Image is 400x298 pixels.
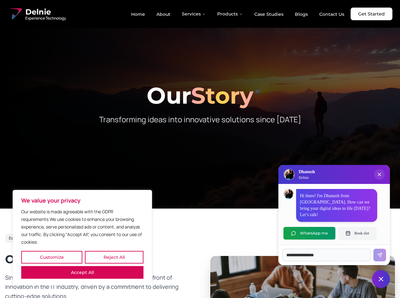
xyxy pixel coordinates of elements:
p: Transforming ideas into innovative solutions since [DATE] [79,114,322,125]
a: Blogs [290,9,313,20]
nav: Main [126,8,349,20]
button: Close chat popup [374,169,385,180]
span: Story [191,82,253,109]
button: Products [212,8,248,20]
span: Delnie [25,7,66,17]
button: WhatsApp me [283,227,335,240]
p: Delnie [299,175,315,180]
p: Hi there! I'm Dhanush from [GEOGRAPHIC_DATA]. How can we bring your digital ideas to life [DATE]?... [300,193,373,218]
a: Case Studies [249,9,289,20]
img: Delnie Logo [284,169,294,179]
button: Customize [21,251,82,264]
span: Est. 2017 [9,236,24,241]
p: Our website is made agreeable with the GDPR requirements.We use cookies to enhance your browsing ... [21,208,143,246]
a: Contact Us [314,9,349,20]
span: Experience Technology [25,16,66,21]
a: Home [126,9,150,20]
img: Delnie Logo [8,6,23,21]
a: Get Started [351,8,392,20]
p: We value your privacy [21,197,143,204]
img: Dhanush [284,189,293,199]
h3: Dhanush [299,169,315,175]
button: Services [177,8,211,20]
button: Accept All [21,266,143,279]
h2: Our Journey [5,253,190,265]
h1: Our [5,84,395,107]
button: Close chat [372,270,390,288]
button: Reject All [85,251,143,264]
a: Delnie Logo Full [8,6,66,21]
a: About [151,9,175,20]
button: Book slot [338,227,377,240]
